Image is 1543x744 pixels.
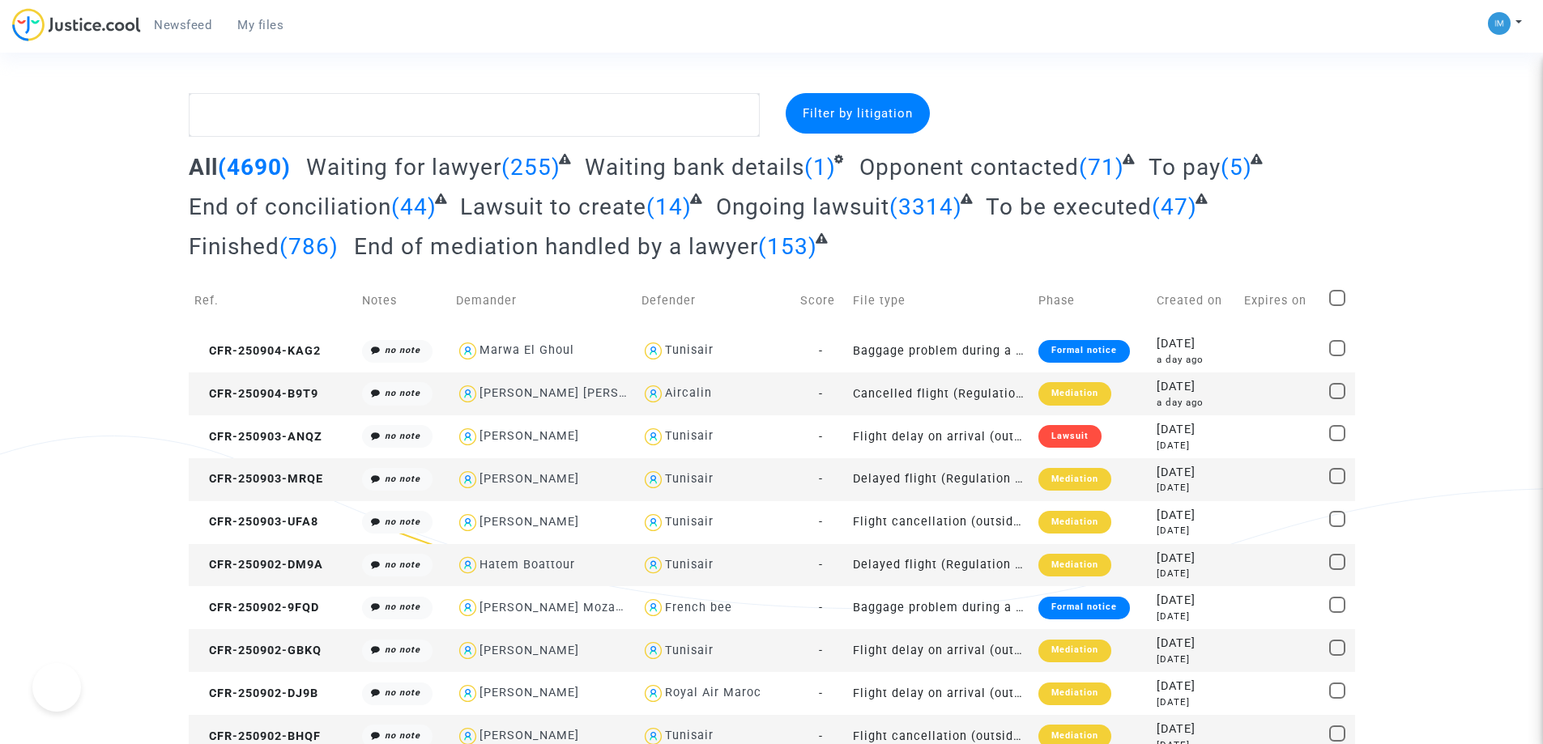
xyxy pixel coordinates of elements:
[194,515,318,529] span: CFR-250903-UFA8
[641,382,665,406] img: icon-user.svg
[32,663,81,712] iframe: Help Scout Beacon - Open
[1152,193,1197,220] span: (47)
[716,193,889,220] span: Ongoing lawsuit
[847,672,1033,715] td: Flight delay on arrival (outside of EU - Montreal Convention)
[456,554,480,577] img: icon-user.svg
[1157,695,1234,709] div: [DATE]
[1038,597,1130,619] div: Formal notice
[224,13,296,37] a: My files
[636,272,795,329] td: Defender
[189,233,279,260] span: Finished
[1157,507,1234,525] div: [DATE]
[819,344,823,358] span: -
[986,193,1152,220] span: To be executed
[354,233,758,260] span: End of mediation handled by a lawyer
[1157,335,1234,353] div: [DATE]
[1238,272,1323,329] td: Expires on
[480,429,579,443] div: [PERSON_NAME]
[1038,554,1111,576] div: Mediation
[665,686,761,699] div: Royal Air Maroc
[1079,154,1124,181] span: (71)
[758,233,817,260] span: (153)
[237,18,283,32] span: My files
[194,644,322,657] span: CFR-250902-GBKQ
[385,431,420,441] i: no note
[1149,154,1221,181] span: To pay
[1157,678,1234,695] div: [DATE]
[665,472,714,486] div: Tunisair
[795,272,847,329] td: Score
[1038,382,1111,405] div: Mediation
[1038,340,1130,363] div: Formal notice
[385,345,420,355] i: no note
[1157,721,1234,738] div: [DATE]
[356,272,450,329] td: Notes
[385,687,420,698] i: no note
[665,644,714,657] div: Tunisair
[480,515,579,529] div: [PERSON_NAME]
[1157,592,1234,610] div: [DATE]
[665,601,732,614] div: French bee
[1038,511,1111,534] div: Mediation
[194,430,322,444] span: CFR-250903-ANQZ
[480,558,575,572] div: Hatem Boattour
[819,558,823,572] span: -
[456,339,480,363] img: icon-user.svg
[665,429,714,443] div: Tunisair
[847,629,1033,672] td: Flight delay on arrival (outside of EU - Montreal Convention)
[480,644,579,657] div: [PERSON_NAME]
[803,106,913,121] span: Filter by litigation
[1157,635,1234,653] div: [DATE]
[12,8,141,41] img: jc-logo.svg
[585,154,804,181] span: Waiting bank details
[847,329,1033,372] td: Baggage problem during a flight
[1157,353,1234,367] div: a day ago
[1157,396,1234,410] div: a day ago
[194,601,319,614] span: CFR-250902-9FQD
[456,382,480,406] img: icon-user.svg
[189,193,391,220] span: End of conciliation
[804,154,836,181] span: (1)
[218,154,291,181] span: (4690)
[480,343,574,357] div: Marwa El Ghoul
[847,501,1033,544] td: Flight cancellation (outside of EU - Montreal Convention)
[385,602,420,612] i: no note
[154,18,211,32] span: Newsfeed
[385,474,420,484] i: no note
[1221,154,1252,181] span: (5)
[819,515,823,529] span: -
[1157,610,1234,623] div: [DATE]
[1038,425,1102,448] div: Lawsuit
[1488,12,1511,35] img: a105443982b9e25553e3eed4c9f672e7
[1157,464,1234,482] div: [DATE]
[306,154,501,181] span: Waiting for lawyer
[665,729,714,742] div: Tunisair
[1157,481,1234,495] div: [DATE]
[385,644,420,655] i: no note
[819,644,823,657] span: -
[646,193,692,220] span: (14)
[819,687,823,700] span: -
[1157,421,1234,439] div: [DATE]
[501,154,561,181] span: (255)
[480,386,683,400] div: [PERSON_NAME] [PERSON_NAME]
[279,233,339,260] span: (786)
[641,596,665,619] img: icon-user.svg
[141,13,224,37] a: Newsfeed
[641,554,665,577] img: icon-user.svg
[819,387,823,401] span: -
[480,729,579,742] div: [PERSON_NAME]
[456,682,480,705] img: icon-user.svg
[889,193,962,220] span: (3314)
[1157,524,1234,538] div: [DATE]
[819,472,823,486] span: -
[194,558,323,572] span: CFR-250902-DM9A
[385,559,420,570] i: no note
[456,639,480,662] img: icon-user.svg
[1038,468,1111,491] div: Mediation
[1038,640,1111,662] div: Mediation
[1151,272,1239,329] td: Created on
[480,601,660,614] div: [PERSON_NAME] Mozambique
[480,472,579,486] div: [PERSON_NAME]
[1157,567,1234,580] div: [DATE]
